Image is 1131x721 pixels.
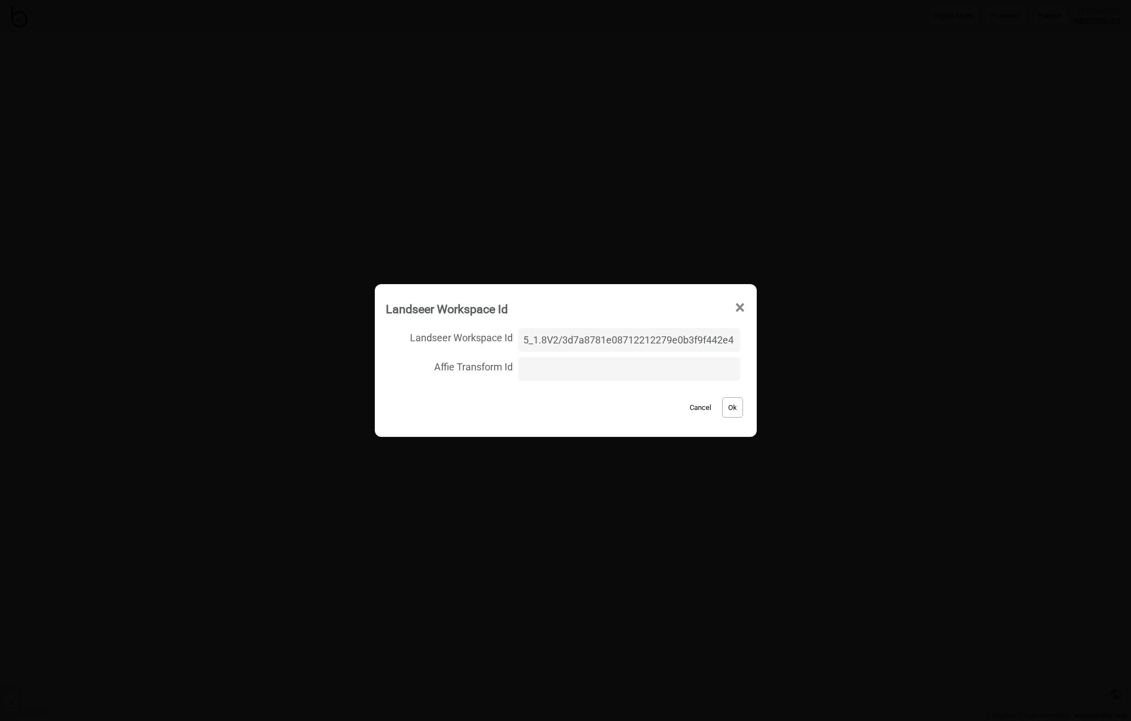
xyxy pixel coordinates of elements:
[518,328,740,352] input: Landseer Workspace Id
[386,325,513,348] span: Landseer Workspace Id
[386,297,508,321] div: Landseer Workspace Id
[684,397,717,418] button: Cancel
[386,354,513,377] span: Affie Transform Id
[518,357,740,381] input: Affie Transform Id
[722,397,743,418] button: Ok
[734,290,746,326] span: ×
